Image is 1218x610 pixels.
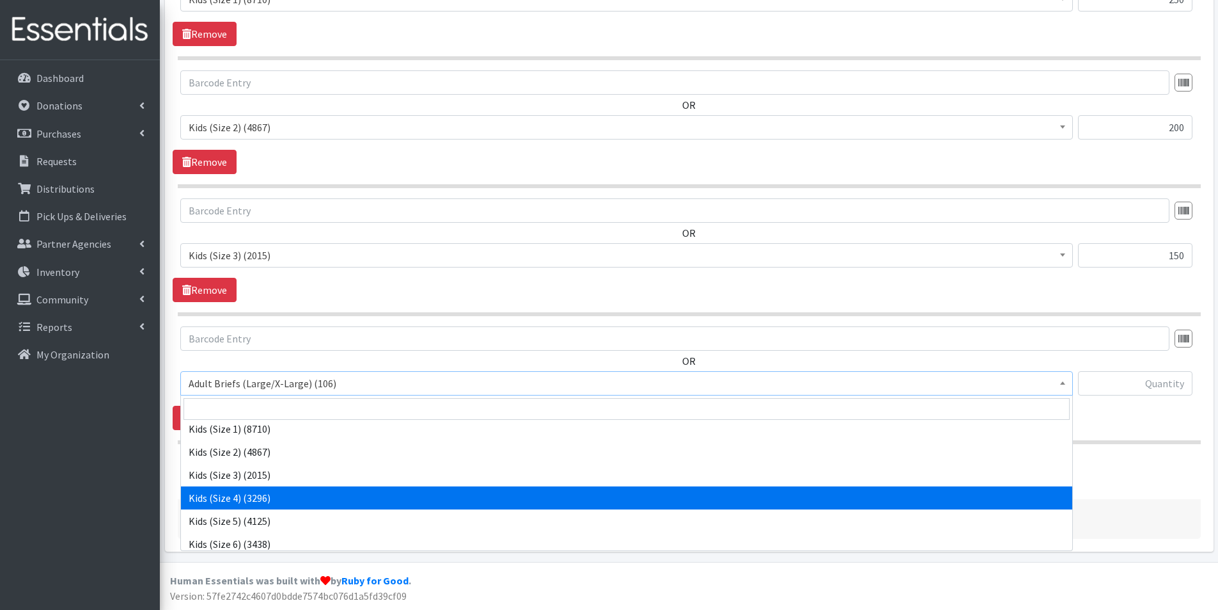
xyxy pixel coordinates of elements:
p: Purchases [36,127,81,140]
a: Remove [173,278,237,302]
p: Pick Ups & Deliveries [36,210,127,223]
span: Adult Briefs (Large/X-Large) (106) [180,371,1073,396]
label: OR [682,97,696,113]
p: Requests [36,155,77,168]
input: Barcode Entry [180,326,1169,351]
input: Barcode Entry [180,198,1169,223]
a: Remove [173,150,237,174]
span: Adult Briefs (Large/X-Large) (106) [189,374,1065,392]
a: Remove [173,406,237,430]
li: Kids (Size 2) (4867) [181,440,1072,463]
span: Kids (Size 2) (4867) [180,115,1073,140]
a: Donations [5,93,155,118]
input: Quantity [1078,371,1192,396]
p: Donations [36,99,82,112]
li: Kids (Size 5) (4125) [181,510,1072,533]
span: Version: 57fe2742c4607d0bdde7574bc076d1a5fd39cf09 [170,590,407,602]
p: Dashboard [36,72,84,84]
p: Reports [36,321,72,333]
input: Quantity [1078,243,1192,268]
p: My Organization [36,348,109,361]
li: Kids (Size 1) (8710) [181,417,1072,440]
a: Purchases [5,121,155,147]
a: Pick Ups & Deliveries [5,204,155,229]
a: Requests [5,148,155,174]
a: Community [5,287,155,312]
li: Kids (Size 3) (2015) [181,463,1072,486]
a: Remove [173,22,237,46]
p: Inventory [36,266,79,278]
span: Kids (Size 2) (4867) [189,118,1065,136]
a: Dashboard [5,65,155,91]
a: My Organization [5,342,155,367]
a: Reports [5,314,155,340]
span: Kids (Size 3) (2015) [180,243,1073,268]
p: Partner Agencies [36,237,111,250]
a: Distributions [5,176,155,202]
p: Distributions [36,182,95,195]
input: Barcode Entry [180,70,1169,95]
img: HumanEssentials [5,8,155,51]
input: Quantity [1078,115,1192,140]
a: Ruby for Good [341,574,409,587]
label: OR [682,353,696,369]
a: Partner Agencies [5,231,155,257]
a: Inventory [5,259,155,285]
strong: Human Essentials was built with by . [170,574,411,587]
span: Kids (Size 3) (2015) [189,246,1065,264]
li: Kids (Size 6) (3438) [181,533,1072,556]
label: OR [682,225,696,241]
li: Kids (Size 4) (3296) [181,486,1072,510]
p: Community [36,293,88,306]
